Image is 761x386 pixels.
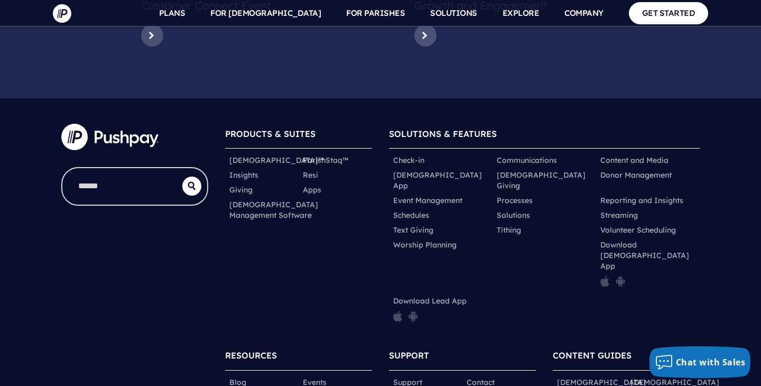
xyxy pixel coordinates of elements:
[393,225,433,235] a: Text Giving
[629,2,709,24] a: GET STARTED
[229,170,258,180] a: Insights
[600,210,638,220] a: Streaming
[393,195,462,206] a: Event Management
[303,170,318,180] a: Resi
[600,225,676,235] a: Volunteer Scheduling
[409,310,418,322] img: pp_icon_gplay.png
[393,310,402,322] img: pp_icon_appstore.png
[303,155,348,166] a: ParishStaq™
[229,155,324,166] a: [DEMOGRAPHIC_DATA]™
[497,225,521,235] a: Tithing
[225,124,372,149] h6: PRODUCTS & SUITES
[389,124,700,149] h6: SOLUTIONS & FEATURES
[649,346,751,378] button: Chat with Sales
[393,210,429,220] a: Schedules
[676,356,746,368] span: Chat with Sales
[389,345,536,370] h6: SUPPORT
[600,170,672,180] a: Donor Management
[596,237,700,293] li: Download [DEMOGRAPHIC_DATA] App
[497,155,557,166] a: Communications
[225,345,372,370] h6: RESOURCES
[497,170,592,191] a: [DEMOGRAPHIC_DATA] Giving
[229,199,318,220] a: [DEMOGRAPHIC_DATA] Management Software
[497,195,533,206] a: Processes
[616,275,625,287] img: pp_icon_gplay.png
[393,155,424,166] a: Check-in
[600,195,683,206] a: Reporting and Insights
[600,155,669,166] a: Content and Media
[600,275,609,287] img: pp_icon_appstore.png
[393,240,457,250] a: Worship Planning
[229,185,253,195] a: Giving
[303,185,321,195] a: Apps
[393,170,488,191] a: [DEMOGRAPHIC_DATA] App
[389,293,493,328] li: Download Lead App
[553,345,700,370] h6: CONTENT GUIDES
[497,210,530,220] a: Solutions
